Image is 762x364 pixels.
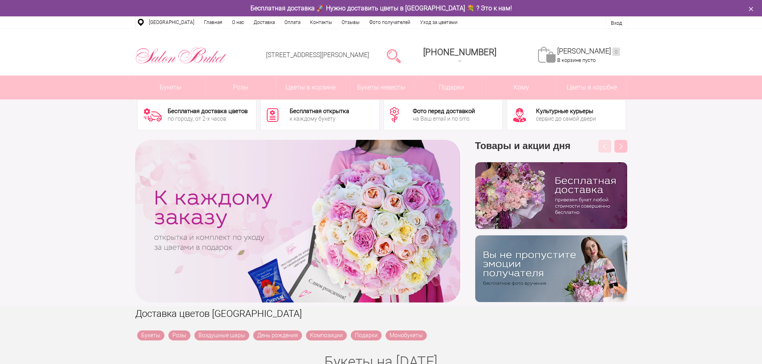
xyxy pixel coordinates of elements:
a: Оплата [280,16,305,28]
img: v9wy31nijnvkfycrkduev4dhgt9psb7e.png.webp [475,235,627,302]
a: Фото получателей [364,16,415,28]
div: Бесплатная открытка [290,108,349,114]
a: Вход [611,20,622,26]
a: Букеты [136,76,206,99]
div: по городу, от 2-х часов [168,116,248,121]
div: к каждому букету [290,116,349,121]
a: [GEOGRAPHIC_DATA] [144,16,199,28]
img: hpaj04joss48rwypv6hbykmvk1dj7zyr.png.webp [475,162,627,229]
a: Главная [199,16,227,28]
div: Бесплатная доставка цветов [168,108,248,114]
a: Подарки [416,76,486,99]
a: Уход за цветами [415,16,462,28]
a: Цветы в коробке [557,76,627,99]
a: Контакты [305,16,337,28]
a: Отзывы [337,16,364,28]
a: Воздушные шары [194,330,249,340]
div: на Ваш email и по sms [413,116,475,121]
div: [PHONE_NUMBER] [423,47,496,57]
a: Розы [206,76,276,99]
span: Кому [486,76,556,99]
div: Культурные курьеры [536,108,596,114]
a: [PERSON_NAME] [557,47,620,56]
a: Подарки [351,330,382,340]
h1: Доставка цветов [GEOGRAPHIC_DATA] [135,306,627,321]
a: [PHONE_NUMBER] [418,44,501,67]
div: Бесплатная доставка 🚀 Нужно доставить цветы в [GEOGRAPHIC_DATA] 💐 ? Это к нам! [129,4,633,12]
ins: 0 [612,48,620,56]
a: Розы [168,330,190,340]
a: Композиции [306,330,347,340]
a: Букеты невесты [346,76,416,99]
button: Next [614,140,627,153]
div: Фото перед доставкой [413,108,475,114]
a: [STREET_ADDRESS][PERSON_NAME] [266,51,369,59]
span: В корзине пусто [557,57,596,63]
a: Монобукеты [386,330,427,340]
img: Цветы Нижний Новгород [135,45,227,66]
a: Цветы в корзине [276,76,346,99]
h3: Товары и акции дня [475,140,627,162]
a: Доставка [249,16,280,28]
a: О нас [227,16,249,28]
a: Букеты [137,330,164,340]
a: День рождения [253,330,302,340]
div: сервис до самой двери [536,116,596,121]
